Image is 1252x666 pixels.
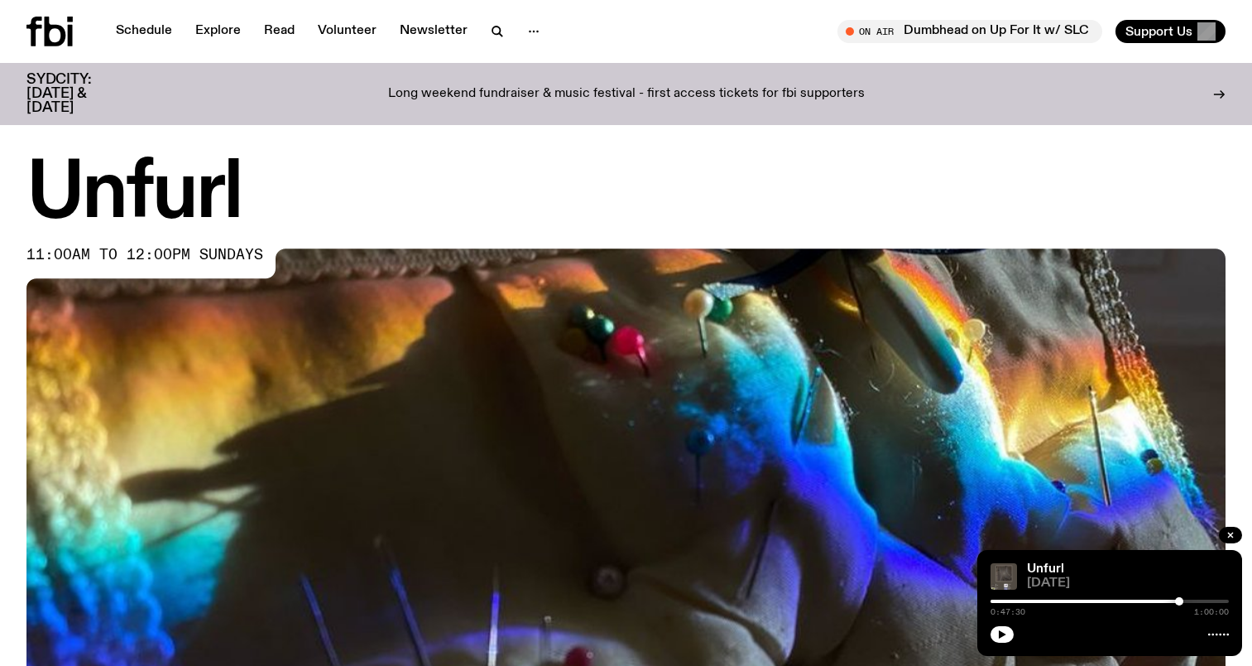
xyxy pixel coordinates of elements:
p: Long weekend fundraiser & music festival - first access tickets for fbi supporters [388,87,865,102]
span: 0:47:30 [991,608,1025,616]
span: Support Us [1125,24,1192,39]
button: Support Us [1115,20,1226,43]
a: Explore [185,20,251,43]
span: 1:00:00 [1194,608,1229,616]
h1: Unfurl [26,157,1226,232]
a: Newsletter [390,20,477,43]
button: On AirDumbhead on Up For It w/ SLC [837,20,1102,43]
span: 11:00am to 12:00pm sundays [26,249,263,262]
a: Unfurl [1027,562,1064,576]
span: [DATE] [1027,577,1229,590]
a: Schedule [106,20,182,43]
a: Read [254,20,305,43]
h3: SYDCITY: [DATE] & [DATE] [26,73,132,115]
a: Volunteer [308,20,386,43]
